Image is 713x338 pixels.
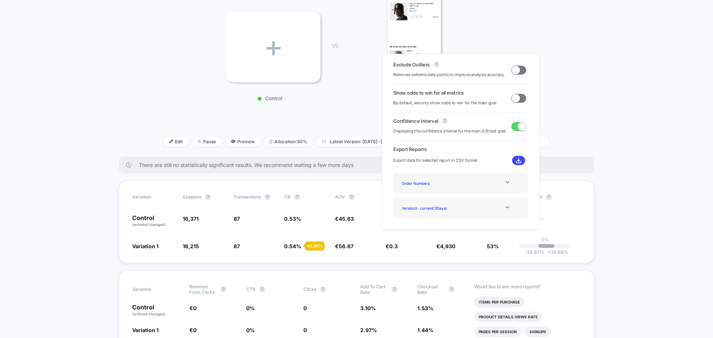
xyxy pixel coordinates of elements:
[322,140,326,143] img: calendar
[132,312,166,316] span: (without changes)
[183,243,199,249] span: 16,215
[246,305,255,311] span: 0 %
[132,243,159,249] span: Variation 1
[417,305,433,311] span: 1.53 %
[139,162,579,168] span: There are still no statistically significant results. We recommend waiting a few more days
[132,284,173,295] span: Variation
[393,146,528,152] span: Export Reports
[335,216,354,222] span: €
[474,297,524,307] li: Items Per Purchase
[205,194,211,200] button: ?
[303,327,307,333] span: 0
[541,237,549,242] p: 0%
[164,137,188,147] span: Edit
[225,137,260,147] span: Preview
[391,286,397,292] button: ?
[132,327,159,333] span: Variation 1
[198,140,201,143] img: end
[360,284,388,295] span: Add To Cart Rate
[449,286,455,292] button: ?
[546,194,552,200] button: ?
[284,243,301,249] span: 0.54 %
[246,327,255,333] span: 0 %
[474,326,521,337] li: Pages Per Session
[259,286,265,292] button: ?
[544,249,568,255] span: 35.68 %
[169,140,173,143] img: edit
[193,305,196,311] span: 0
[339,243,354,249] span: 56.67
[335,194,345,200] span: AOV
[221,286,227,292] button: ?
[440,243,455,249] span: 4,930
[183,194,201,200] span: Sessions
[294,194,300,200] button: ?
[538,217,581,227] span: ---
[189,305,196,311] span: €
[227,12,320,82] div: +
[303,305,307,311] span: 0
[548,249,551,255] span: +
[192,137,222,147] span: Pause
[132,194,173,200] span: Variation
[189,284,217,295] span: Revenue From Clicks
[487,243,499,249] span: 53%
[385,243,398,249] span: €
[284,216,301,222] span: 0.53 %
[345,116,475,122] p: Variation 1
[393,90,464,96] span: Show odds to win for all metrics
[339,216,354,222] span: 45.63
[360,327,377,333] span: 2.97 %
[393,128,506,135] span: Displaying the confidence interval for the main A/B test goal
[189,327,196,333] span: €
[349,194,355,200] button: ?
[544,242,546,248] p: |
[389,243,398,249] span: 0.3
[332,43,338,49] span: VS
[335,243,354,249] span: €
[393,99,497,106] span: By default, we only show odds to win for the main goal
[417,327,433,333] span: 1.44 %
[303,286,316,292] span: Clicks
[360,305,376,311] span: 3.10 %
[264,194,270,200] button: ?
[132,304,182,317] p: Control
[183,216,199,222] span: 16,371
[234,243,240,249] span: 87
[417,284,445,295] span: Checkout Rate
[305,242,325,250] div: + 0.96 %
[399,203,458,213] div: Version 2 - current ( 3 Days)
[399,178,458,188] div: Order Numbers
[234,194,261,200] span: Transactions
[525,249,544,255] span: -24.87 %
[525,326,551,337] li: Signups
[320,286,326,292] button: ?
[132,215,175,227] p: Control
[223,95,317,101] p: Control
[234,216,240,222] span: 87
[284,194,290,200] span: CR
[316,137,409,147] span: Latest Version: [DATE] - [DATE]
[264,137,313,147] span: Allocation: 50%
[270,140,273,144] img: rebalance
[442,118,447,124] button: ?
[393,71,504,78] span: Removes extreme data points to improve analysis accuracy
[393,157,478,164] span: Export data for selected report in CSV format
[516,158,521,163] img: download
[393,62,430,68] span: Exclude Outliers
[436,243,455,249] span: €
[433,62,439,68] button: ?
[393,118,438,124] span: Confidence Interval
[474,312,542,322] li: Product Details Views Rate
[474,284,581,289] p: Would like to see more reports?
[132,222,166,227] span: (without changes)
[246,286,255,292] span: CTR
[193,327,196,333] span: 0
[538,194,579,200] span: CI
